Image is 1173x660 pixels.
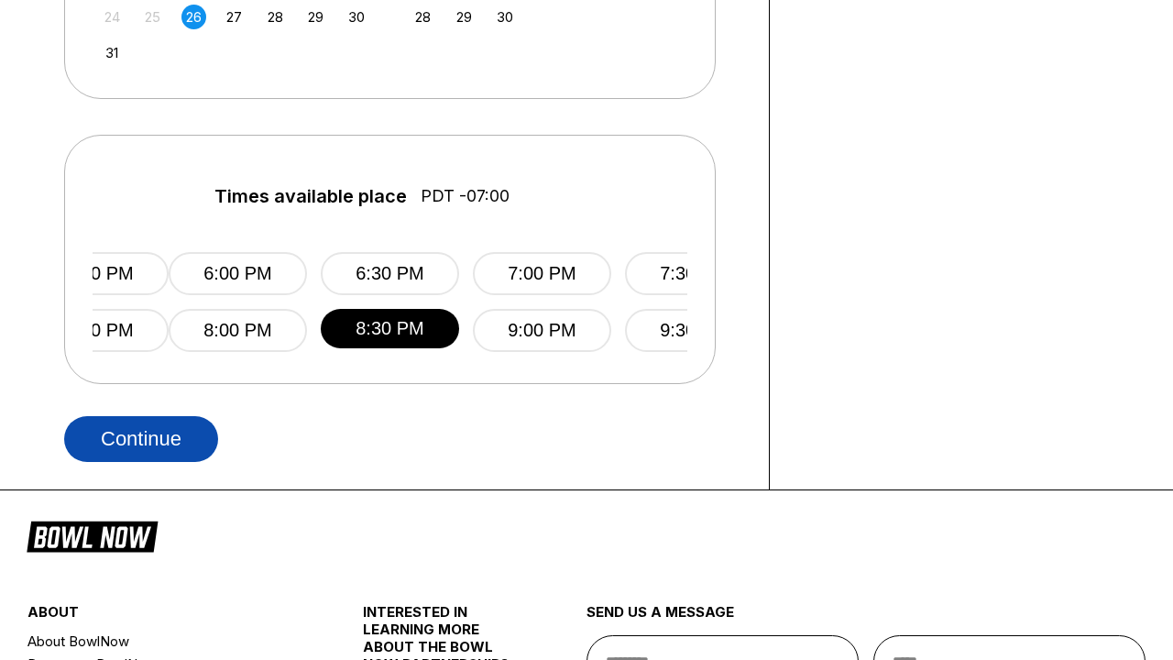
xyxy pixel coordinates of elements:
[452,5,477,29] div: Choose Monday, September 29th, 2025
[421,186,510,206] span: PDT -07:00
[27,630,307,653] a: About BowlNow
[30,252,169,295] button: 3:30 PM
[321,309,459,348] button: 8:30 PM
[222,5,247,29] div: Choose Wednesday, August 27th, 2025
[411,5,435,29] div: Choose Sunday, September 28th, 2025
[263,5,288,29] div: Choose Thursday, August 28th, 2025
[321,252,459,295] button: 6:30 PM
[625,309,763,352] button: 9:30 PM
[169,252,307,295] button: 6:00 PM
[100,5,125,29] div: Not available Sunday, August 24th, 2025
[181,5,206,29] div: Choose Tuesday, August 26th, 2025
[492,5,517,29] div: Choose Tuesday, September 30th, 2025
[625,252,763,295] button: 7:30 PM
[64,416,218,462] button: Continue
[473,309,611,352] button: 9:00 PM
[473,252,611,295] button: 7:00 PM
[27,603,307,630] div: about
[140,5,165,29] div: Not available Monday, August 25th, 2025
[30,309,169,352] button: 5:30 PM
[100,40,125,65] div: Choose Sunday, August 31st, 2025
[586,603,1146,635] div: send us a message
[214,186,407,206] span: Times available place
[303,5,328,29] div: Choose Friday, August 29th, 2025
[345,5,369,29] div: Choose Saturday, August 30th, 2025
[169,309,307,352] button: 8:00 PM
